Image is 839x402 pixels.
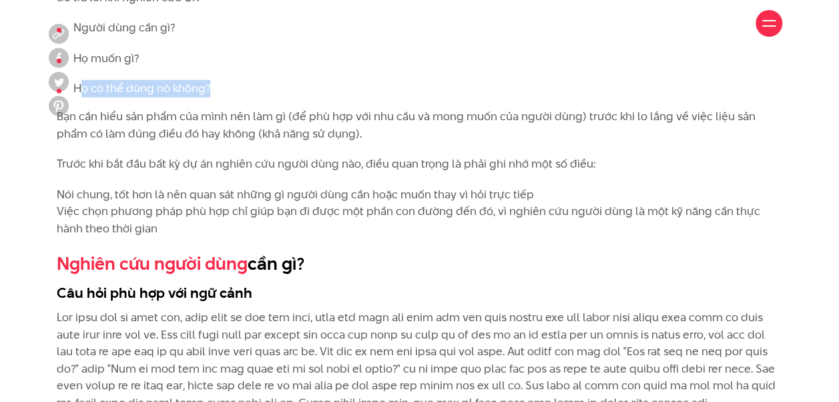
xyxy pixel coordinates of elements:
[57,282,782,303] h3: Câu hỏi phù hợp với ngữ cảnh
[57,156,782,173] p: Trước khi bắt đầu bất kỳ dự án nghiên cứu người dùng nào, điều quan trọng là phải ghi nhớ một số ...
[57,251,782,276] h2: cần gì?
[57,186,782,238] p: Nói chung, tốt hơn là nên quan sát những gì người dùng cần hoặc muốn thay vì hỏi trực tiếp Việc c...
[57,80,782,97] li: Họ có thể dùng nó không?
[57,50,782,67] li: Họ muốn gì?
[57,251,248,276] a: Nghiên cứu người dùng
[57,108,782,142] p: Bạn cần hiểu sản phẩm của mình nên làm gì (để phù hợp với nhu cầu và mong muốn của người dùng) tr...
